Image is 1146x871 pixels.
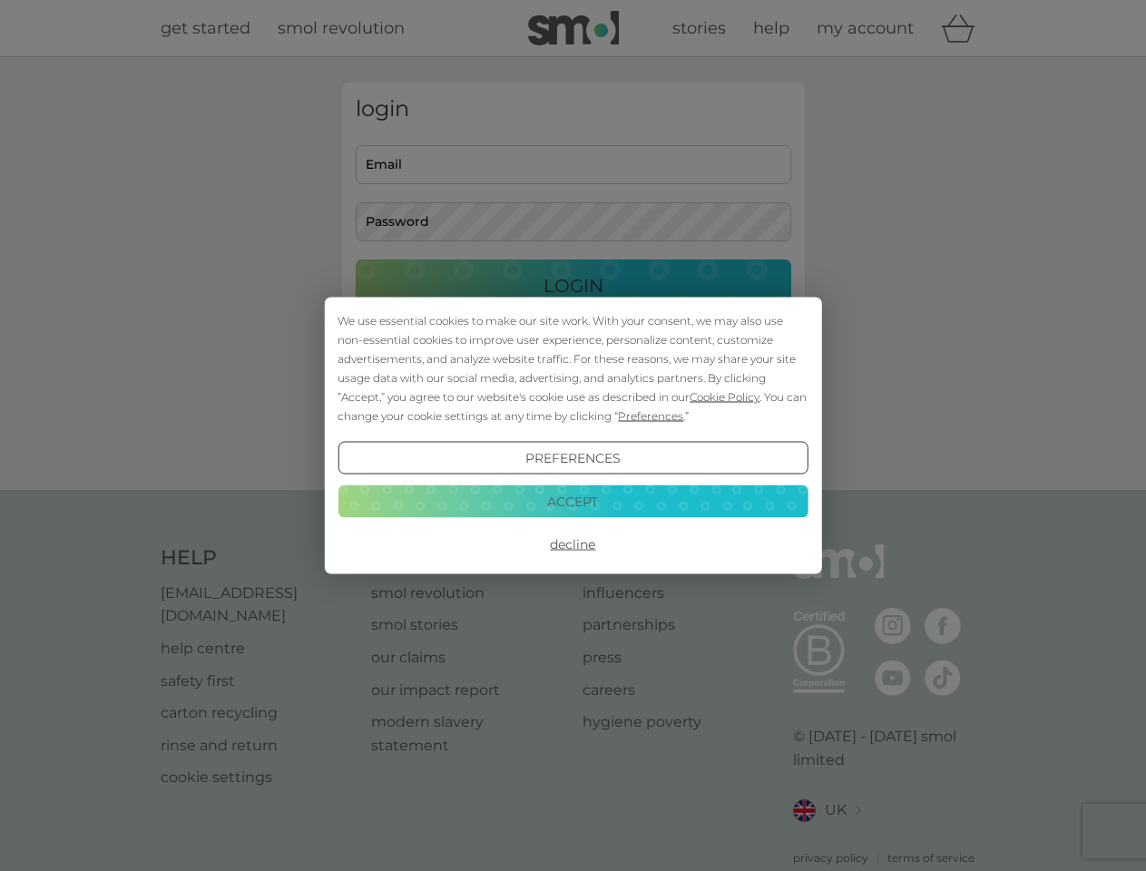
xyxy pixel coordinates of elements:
[324,298,821,574] div: Cookie Consent Prompt
[618,409,683,423] span: Preferences
[338,484,808,517] button: Accept
[338,442,808,475] button: Preferences
[338,528,808,561] button: Decline
[690,390,759,404] span: Cookie Policy
[338,311,808,426] div: We use essential cookies to make our site work. With your consent, we may also use non-essential ...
